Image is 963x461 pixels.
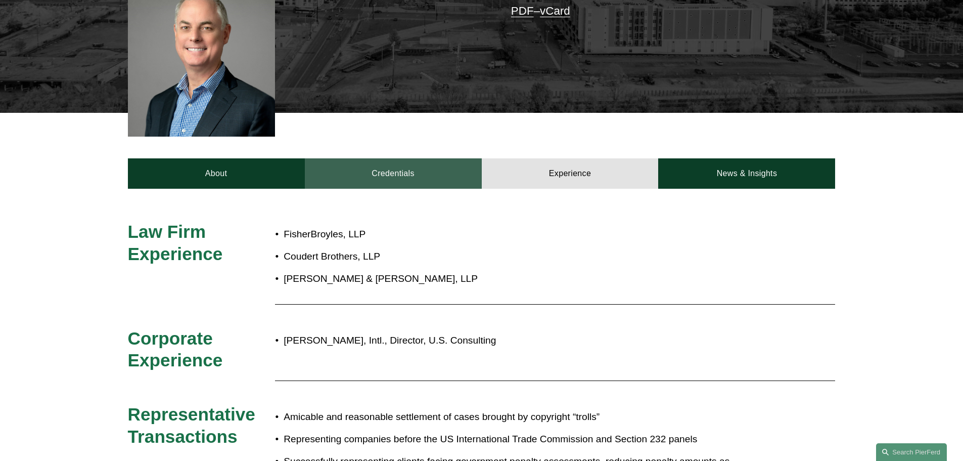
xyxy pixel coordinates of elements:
[128,222,223,264] span: Law Firm Experience
[284,332,747,350] p: [PERSON_NAME], Intl., Director, U.S. Consulting
[284,431,747,448] p: Representing companies before the US International Trade Commission and Section 232 panels
[511,5,534,17] a: PDF
[305,158,482,189] a: Credentials
[876,443,947,461] a: Search this site
[128,328,223,370] span: Corporate Experience
[128,404,260,446] span: Representative Transactions
[658,158,835,189] a: News & Insights
[284,408,747,426] p: Amicable and reasonable settlement of cases brought by copyright “trolls”
[284,270,747,288] p: [PERSON_NAME] & [PERSON_NAME], LLP
[284,248,747,266] p: Coudert Brothers, LLP
[482,158,659,189] a: Experience
[540,5,570,17] a: vCard
[128,158,305,189] a: About
[284,226,747,243] p: FisherBroyles, LLP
